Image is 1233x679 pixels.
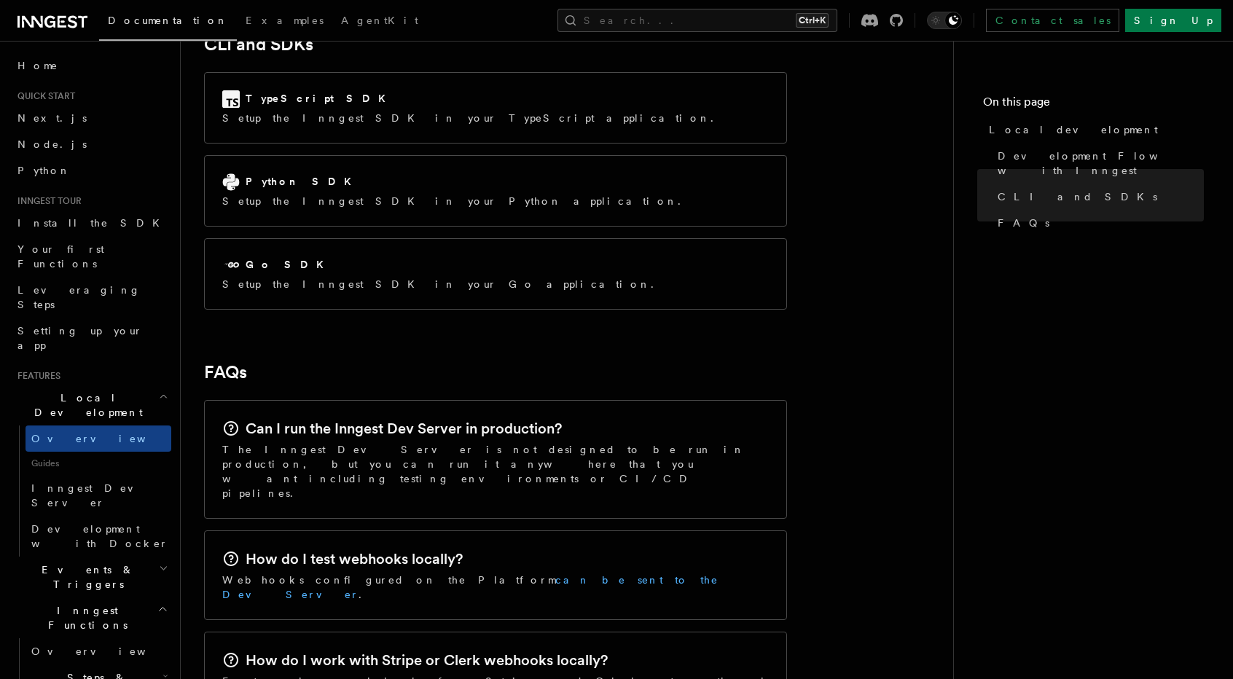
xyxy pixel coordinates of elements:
button: Local Development [12,385,171,425]
button: Events & Triggers [12,557,171,597]
h4: On this page [983,93,1204,117]
h2: TypeScript SDK [246,91,394,106]
h2: Python SDK [246,174,360,189]
kbd: Ctrl+K [796,13,829,28]
span: Home [17,58,58,73]
a: Home [12,52,171,79]
a: FAQs [992,210,1204,236]
span: Quick start [12,90,75,102]
a: Examples [237,4,332,39]
span: Leveraging Steps [17,284,141,310]
a: Overview [26,425,171,452]
a: Documentation [99,4,237,41]
a: Node.js [12,131,171,157]
span: Overview [31,645,181,657]
span: Your first Functions [17,243,104,270]
span: Next.js [17,112,87,124]
a: Your first Functions [12,236,171,277]
span: Development Flow with Inngest [998,149,1204,178]
span: Overview [31,433,181,444]
h2: How do I test webhooks locally? [246,549,463,569]
a: Go SDKSetup the Inngest SDK in your Go application. [204,238,787,310]
a: Install the SDK [12,210,171,236]
span: Examples [246,15,324,26]
p: Setup the Inngest SDK in your Go application. [222,277,662,291]
span: Local Development [12,390,159,420]
span: Guides [26,452,171,475]
a: Contact sales [986,9,1119,32]
span: FAQs [998,216,1049,230]
a: Python SDKSetup the Inngest SDK in your Python application. [204,155,787,227]
span: Python [17,165,71,176]
span: Inngest tour [12,195,82,207]
span: AgentKit [341,15,418,26]
h2: How do I work with Stripe or Clerk webhooks locally? [246,650,608,670]
a: Local development [983,117,1204,143]
a: Development Flow with Inngest [992,143,1204,184]
p: Setup the Inngest SDK in your TypeScript application. [222,111,722,125]
span: Node.js [17,138,87,150]
div: Local Development [12,425,171,557]
span: Documentation [108,15,228,26]
a: Inngest Dev Server [26,475,171,516]
a: TypeScript SDKSetup the Inngest SDK in your TypeScript application. [204,72,787,144]
p: Webhooks configured on the Platform . [222,573,769,602]
a: FAQs [204,362,247,382]
span: Setting up your app [17,325,143,351]
a: Setting up your app [12,318,171,358]
button: Search...Ctrl+K [557,9,837,32]
span: Development with Docker [31,523,168,549]
span: CLI and SDKs [998,189,1157,204]
h2: Go SDK [246,257,332,272]
a: Python [12,157,171,184]
a: Development with Docker [26,516,171,557]
button: Inngest Functions [12,597,171,638]
a: AgentKit [332,4,427,39]
span: Features [12,370,60,382]
p: The Inngest Dev Server is not designed to be run in production, but you can run it anywhere that ... [222,442,769,501]
a: CLI and SDKs [992,184,1204,210]
span: Install the SDK [17,217,168,229]
button: Toggle dark mode [927,12,962,29]
span: Inngest Dev Server [31,482,156,509]
a: Sign Up [1125,9,1221,32]
span: Inngest Functions [12,603,157,632]
a: Overview [26,638,171,664]
a: Next.js [12,105,171,131]
span: Events & Triggers [12,562,159,592]
a: CLI and SDKs [204,34,313,55]
h2: Can I run the Inngest Dev Server in production? [246,418,562,439]
p: Setup the Inngest SDK in your Python application. [222,194,689,208]
a: Leveraging Steps [12,277,171,318]
span: Local development [989,122,1158,137]
a: can be sent to the Dev Server [222,574,719,600]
